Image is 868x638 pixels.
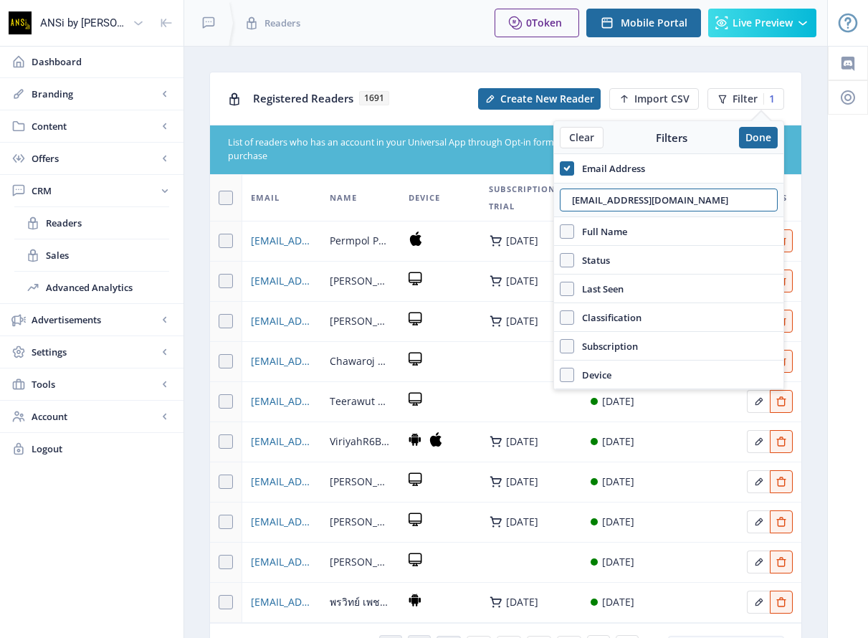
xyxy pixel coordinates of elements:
[747,594,770,608] a: Edit page
[32,442,172,456] span: Logout
[330,232,391,249] span: Permpol Popermhem
[46,216,169,230] span: Readers
[770,554,793,568] a: Edit page
[495,9,579,37] button: 0Token
[251,553,313,571] a: [EMAIL_ADDRESS][DOMAIN_NAME]
[602,393,634,410] div: [DATE]
[708,9,816,37] button: Live Preview
[574,280,624,297] span: Last Seen
[14,207,169,239] a: Readers
[46,248,169,262] span: Sales
[770,434,793,447] a: Edit page
[500,93,594,105] span: Create New Reader
[251,272,313,290] a: [EMAIL_ADDRESS][DOMAIN_NAME]
[32,87,158,101] span: Branding
[634,93,690,105] span: Import CSV
[264,16,300,30] span: Readers
[32,313,158,327] span: Advertisements
[747,394,770,407] a: Edit page
[251,313,313,330] a: [EMAIL_ADDRESS][DOMAIN_NAME]
[506,235,538,247] div: [DATE]
[330,594,391,611] span: พรวิทย์ เพชรสลับแก้ว
[601,88,699,110] a: New page
[330,313,391,330] span: [PERSON_NAME]
[14,272,169,303] a: Advanced Analytics
[469,88,601,110] a: New page
[251,232,313,249] a: [EMAIL_ADDRESS][DOMAIN_NAME]
[32,184,158,198] span: CRM
[9,11,32,34] img: properties.app_icon.png
[574,223,627,240] span: Full Name
[251,353,313,370] a: [EMAIL_ADDRESS][DOMAIN_NAME]
[560,127,604,148] button: Clear
[251,513,313,530] a: [EMAIL_ADDRESS][DOMAIN_NAME]
[251,473,313,490] a: [EMAIL_ADDRESS][DOMAIN_NAME]
[32,54,172,69] span: Dashboard
[602,513,634,530] div: [DATE]
[46,280,169,295] span: Advanced Analytics
[733,17,793,29] span: Live Preview
[609,88,699,110] button: Import CSV
[763,93,775,105] div: 1
[602,594,634,611] div: [DATE]
[251,189,280,206] span: Email
[621,17,687,29] span: Mobile Portal
[602,473,634,490] div: [DATE]
[330,553,391,571] span: [PERSON_NAME]
[251,393,313,410] a: [EMAIL_ADDRESS][DOMAIN_NAME]
[707,88,784,110] button: Filter1
[506,315,538,327] div: [DATE]
[770,474,793,487] a: Edit page
[574,366,611,384] span: Device
[506,436,538,447] div: [DATE]
[506,596,538,608] div: [DATE]
[251,594,313,611] a: [EMAIL_ADDRESS][DOMAIN_NAME]
[489,181,573,215] span: Subscription / Trial
[532,16,562,29] span: Token
[747,434,770,447] a: Edit page
[32,345,158,359] span: Settings
[32,409,158,424] span: Account
[330,189,357,206] span: Name
[739,127,778,148] button: Done
[602,553,634,571] div: [DATE]
[604,130,739,145] div: Filters
[14,239,169,271] a: Sales
[747,514,770,528] a: Edit page
[747,554,770,568] a: Edit page
[330,353,391,370] span: Chawaroj phophitukkun
[32,377,158,391] span: Tools
[770,594,793,608] a: Edit page
[770,394,793,407] a: Edit page
[32,119,158,133] span: Content
[574,338,638,355] span: Subscription
[330,513,391,530] span: [PERSON_NAME] เมทนีดล
[506,275,538,287] div: [DATE]
[747,474,770,487] a: Edit page
[330,433,391,450] span: ViriyahR6B Insurance
[253,91,353,105] span: Registered Readers
[586,9,701,37] button: Mobile Portal
[409,189,440,206] span: Device
[506,476,538,487] div: [DATE]
[506,516,538,528] div: [DATE]
[251,433,313,450] a: [EMAIL_ADDRESS][DOMAIN_NAME]
[330,473,391,490] span: [PERSON_NAME][PERSON_NAME]
[574,309,642,326] span: Classification
[330,272,391,290] span: [PERSON_NAME]
[574,160,645,177] span: Email Address
[330,393,391,410] span: Teerawut Ngarmchanad
[478,88,601,110] button: Create New Reader
[574,252,610,269] span: Status
[733,93,758,105] span: Filter
[32,151,158,166] span: Offers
